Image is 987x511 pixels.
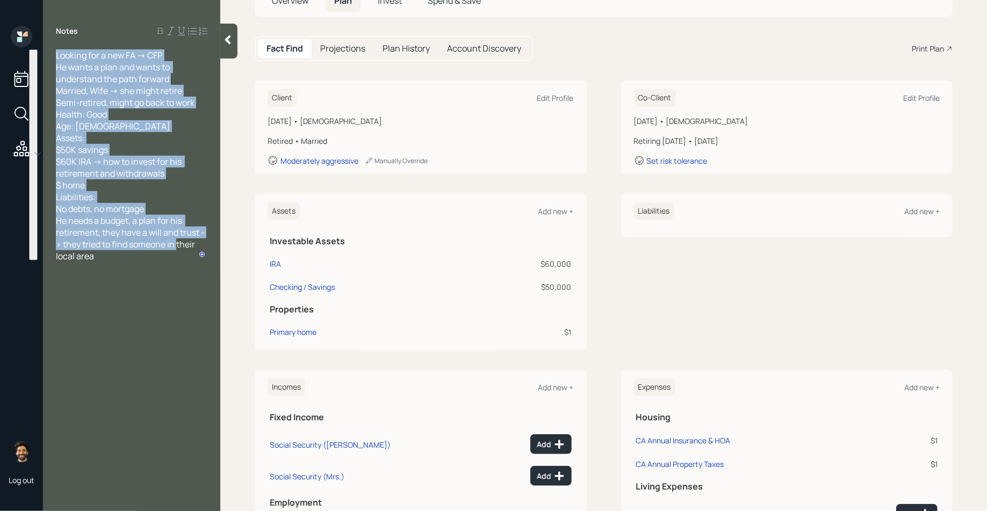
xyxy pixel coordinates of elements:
label: Notes [56,26,78,36]
div: Print Plan [912,43,944,54]
div: $50,000 [473,281,572,293]
h5: Account Discovery [447,43,521,54]
div: Manually Override [365,156,428,165]
div: $1 [882,435,938,446]
div: Add [537,471,565,481]
div: [DATE] • [DEMOGRAPHIC_DATA] [634,115,940,127]
h6: Incomes [268,378,305,396]
button: Add [530,434,572,454]
div: CA Annual Property Taxes [636,459,724,469]
div: Retiring [DATE] • [DATE] [634,135,940,147]
div: Retired • Married [268,135,574,147]
div: To enrich screen reader interactions, please activate Accessibility in Grammarly extension settings [56,49,207,262]
h6: Assets [268,202,300,220]
h5: Living Expenses [636,481,938,492]
div: Add [537,439,565,450]
div: CA Annual Insurance & HOA [636,435,731,446]
h5: Housing [636,412,938,422]
div: Moderately aggressive [280,156,358,166]
h5: Investable Assets [270,236,572,246]
div: Primary home [270,326,316,338]
div: Social Security ([PERSON_NAME]) [270,440,391,450]
div: $1 [882,458,938,470]
h5: Properties [270,304,572,315]
div: Checking / Savings [270,281,335,293]
div: Edit Profile [537,93,574,103]
h5: Employment [270,498,572,508]
div: Social Security (Mrs.) [270,471,344,481]
h5: Fixed Income [270,412,572,422]
div: IRA [270,258,281,269]
div: Add new + [904,382,940,392]
img: eric-schwartz-headshot.png [11,441,32,462]
div: $60,000 [473,258,572,269]
div: $1 [473,326,572,338]
div: Log out [9,475,34,485]
h6: Liabilities [634,202,674,220]
h6: Co-Client [634,89,676,107]
div: Set risk tolerance [647,156,708,166]
div: Add new + [538,382,574,392]
div: Edit Profile [903,93,940,103]
button: Add [530,466,572,486]
div: Add new + [904,206,940,216]
h5: Plan History [383,43,430,54]
div: Add new + [538,206,574,216]
h5: Fact Find [266,43,303,54]
h6: Client [268,89,297,107]
span: Looking for a new FA -> CFP He wants a plan and wants to understand the path forward Married, Wif... [56,49,205,262]
h6: Expenses [634,378,675,396]
h5: Projections [320,43,365,54]
div: [DATE] • [DEMOGRAPHIC_DATA] [268,115,574,127]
